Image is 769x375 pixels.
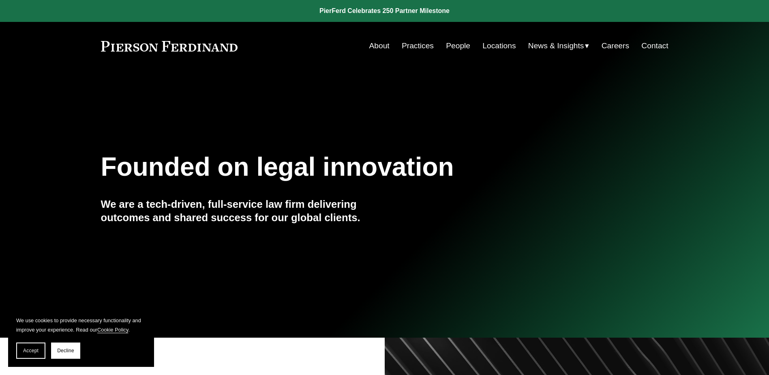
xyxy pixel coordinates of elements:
[369,38,390,54] a: About
[101,198,385,224] h4: We are a tech-driven, full-service law firm delivering outcomes and shared success for our global...
[23,348,39,353] span: Accept
[482,38,516,54] a: Locations
[641,38,668,54] a: Contact
[101,152,574,182] h1: Founded on legal innovation
[8,308,154,367] section: Cookie banner
[51,343,80,359] button: Decline
[57,348,74,353] span: Decline
[16,316,146,334] p: We use cookies to provide necessary functionality and improve your experience. Read our .
[528,39,584,53] span: News & Insights
[402,38,434,54] a: Practices
[97,327,129,333] a: Cookie Policy
[602,38,629,54] a: Careers
[16,343,45,359] button: Accept
[528,38,589,54] a: folder dropdown
[446,38,470,54] a: People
